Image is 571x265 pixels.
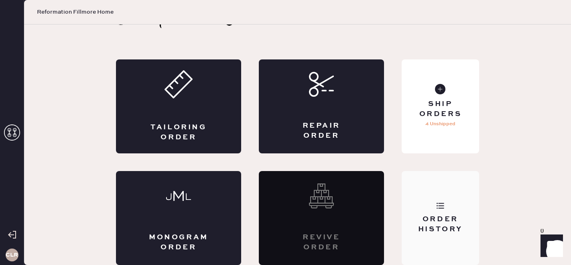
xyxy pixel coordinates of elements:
div: Ship Orders [408,99,473,119]
div: Interested? Contact us at care@hemster.co [259,171,384,265]
span: Reformation Fillmore Home [37,8,114,16]
div: Repair Order [291,121,352,141]
p: 4 Unshipped [425,119,455,129]
div: Tailoring Order [148,122,209,143]
iframe: Front Chat [533,229,567,263]
div: Monogram Order [148,232,209,253]
div: Order History [408,214,473,234]
h3: CLR [6,252,18,258]
div: Revive order [291,232,352,253]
